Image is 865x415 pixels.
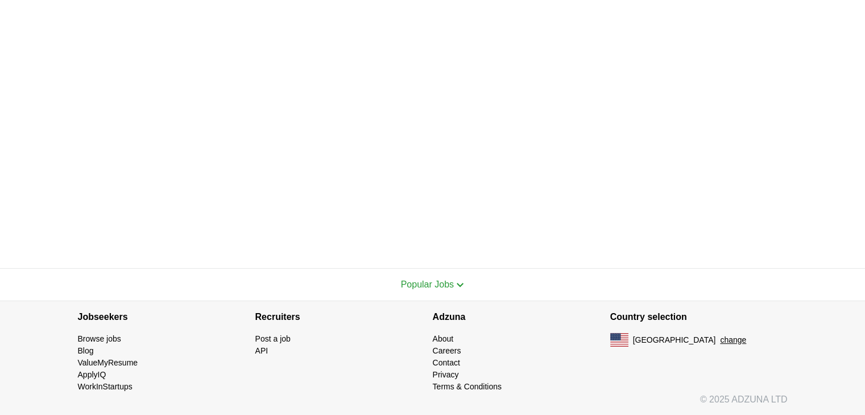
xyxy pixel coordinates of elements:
a: Privacy [433,370,459,379]
a: Contact [433,358,460,367]
a: Careers [433,346,461,355]
a: Blog [78,346,94,355]
a: ValueMyResume [78,358,138,367]
a: Browse jobs [78,334,121,343]
a: ApplyIQ [78,370,106,379]
a: Terms & Conditions [433,382,502,391]
img: toggle icon [456,282,464,287]
img: US flag [610,333,628,347]
span: [GEOGRAPHIC_DATA] [633,334,716,346]
button: change [720,334,746,346]
a: WorkInStartups [78,382,133,391]
a: Post a job [255,334,291,343]
h4: Country selection [610,301,788,333]
span: Popular Jobs [401,280,454,289]
a: API [255,346,268,355]
a: About [433,334,454,343]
